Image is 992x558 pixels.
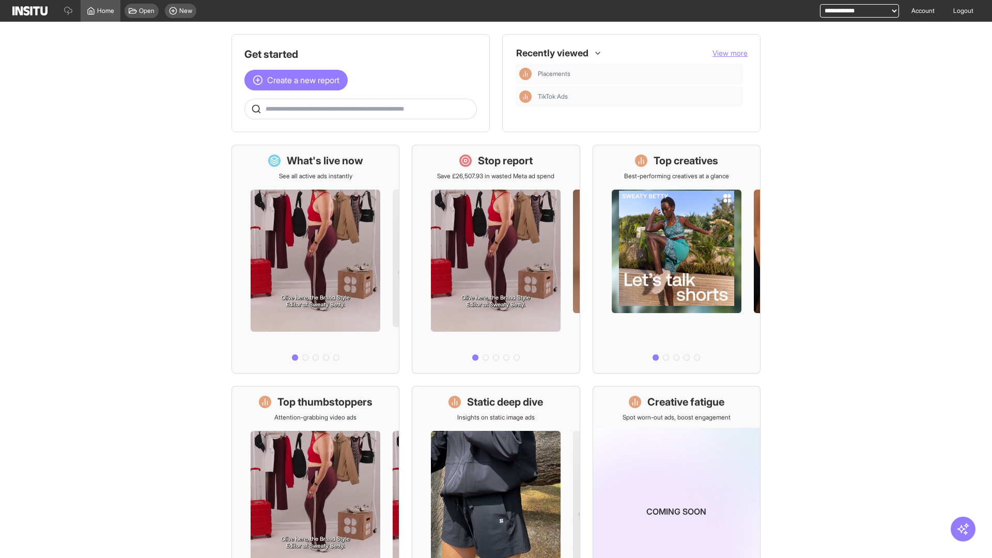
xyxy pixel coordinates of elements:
p: Best-performing creatives at a glance [624,172,729,180]
div: Insights [519,90,532,103]
span: TikTok Ads [538,92,568,101]
span: View more [712,49,748,57]
h1: Top thumbstoppers [277,395,373,409]
div: Insights [519,68,532,80]
span: New [179,7,192,15]
button: Create a new report [244,70,348,90]
span: Create a new report [267,74,339,86]
p: Save £26,507.93 in wasted Meta ad spend [437,172,554,180]
h1: Static deep dive [467,395,543,409]
span: Open [139,7,154,15]
a: Top creativesBest-performing creatives at a glance [593,145,761,374]
span: TikTok Ads [538,92,739,101]
h1: Get started [244,47,477,61]
span: Placements [538,70,570,78]
h1: What's live now [287,153,363,168]
img: Logo [12,6,48,16]
h1: Top creatives [654,153,718,168]
a: Stop reportSave £26,507.93 in wasted Meta ad spend [412,145,580,374]
p: Attention-grabbing video ads [274,413,357,422]
a: What's live nowSee all active ads instantly [231,145,399,374]
h1: Stop report [478,153,533,168]
p: See all active ads instantly [279,172,352,180]
button: View more [712,48,748,58]
span: Home [97,7,114,15]
span: Placements [538,70,739,78]
p: Insights on static image ads [457,413,535,422]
